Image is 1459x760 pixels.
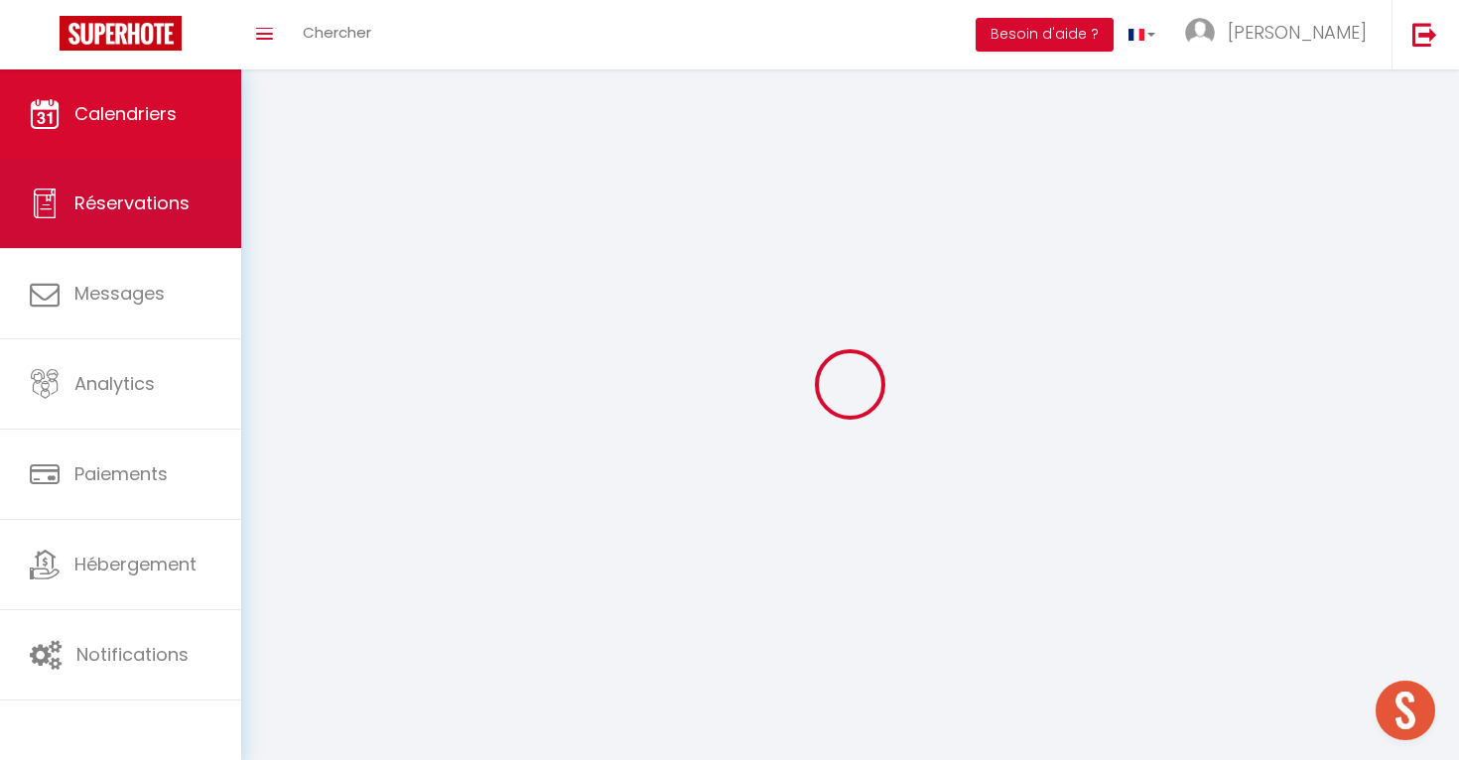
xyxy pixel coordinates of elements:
span: Chercher [303,22,371,43]
button: Besoin d'aide ? [976,18,1114,52]
span: [PERSON_NAME] [1228,20,1367,45]
span: Réservations [74,190,190,215]
img: logout [1412,22,1437,47]
span: Notifications [76,642,189,667]
span: Hébergement [74,552,197,576]
span: Analytics [74,371,155,396]
div: Ouvrir le chat [1376,681,1435,740]
span: Messages [74,281,165,306]
img: ... [1185,18,1215,48]
span: Calendriers [74,101,177,126]
img: Super Booking [60,16,182,51]
span: Paiements [74,461,168,486]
